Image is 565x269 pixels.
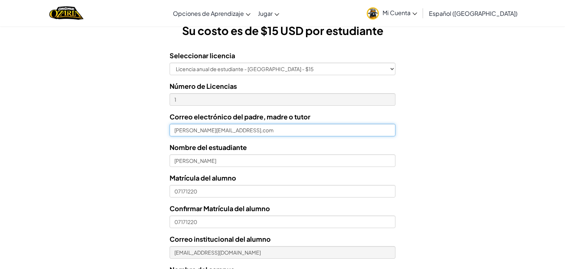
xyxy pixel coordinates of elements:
img: avatar [367,7,379,20]
label: Correo electrónico del padre, madre o tutor [170,111,310,122]
a: Mi Cuenta [363,1,421,25]
span: Jugar [258,10,273,17]
img: Home [49,6,83,21]
a: Jugar [254,3,283,23]
label: Número de Licencias [170,81,237,91]
a: Ozaria by CodeCombat logo [49,6,83,21]
label: Seleccionar licencia [170,50,235,61]
span: Opciones de Aprendizaje [173,10,244,17]
a: Español ([GEOGRAPHIC_DATA]) [425,3,521,23]
label: Matrícula del alumno [170,172,236,183]
a: Opciones de Aprendizaje [169,3,254,23]
label: Confirmar Matrícula del alumno [170,203,270,214]
label: Nombre del estuadiante [170,142,247,153]
span: Mi Cuenta [383,9,417,17]
span: Español ([GEOGRAPHIC_DATA]) [429,10,518,17]
label: Correo institucional del alumno [170,234,271,244]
